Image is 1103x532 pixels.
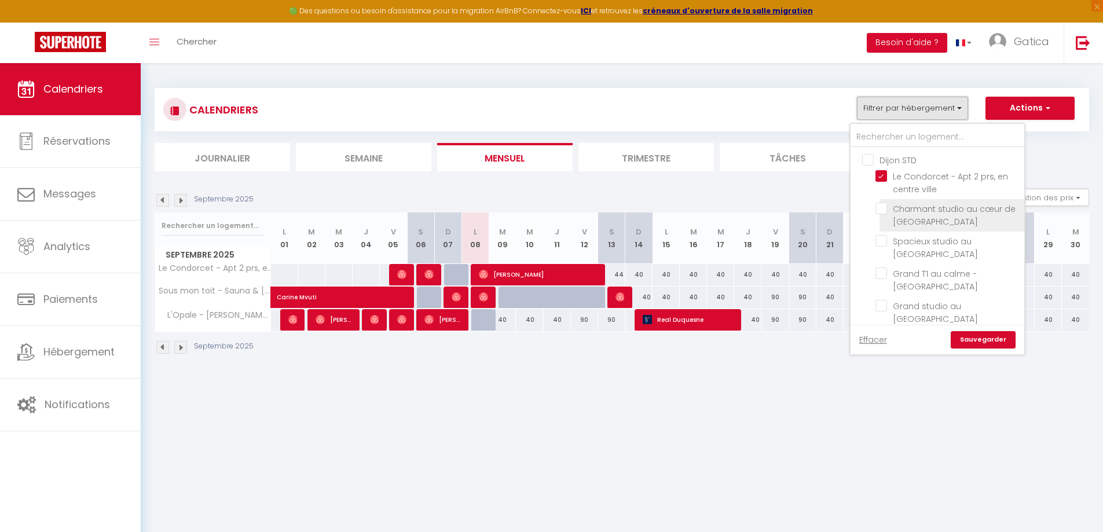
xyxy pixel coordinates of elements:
div: 40 [734,287,761,308]
img: ... [989,33,1006,50]
div: Filtrer par hébergement [849,123,1025,355]
span: [PERSON_NAME] [479,263,597,285]
div: 40 [789,264,816,285]
th: 08 [461,212,489,264]
abbr: S [418,226,423,237]
li: Tâches [720,143,855,171]
div: 40 [1035,287,1062,308]
li: Mensuel [437,143,573,171]
th: 20 [789,212,816,264]
button: Ouvrir le widget de chat LiveChat [9,5,44,39]
div: 40 [516,309,543,331]
a: Sauvegarder [951,331,1016,348]
span: Kelyan Tasteyre [397,309,406,331]
div: 40 [1035,264,1062,285]
div: 40 [489,309,516,331]
li: Semaine [296,143,431,171]
th: 07 [434,212,461,264]
div: 40 [734,309,761,331]
abbr: D [827,226,833,237]
abbr: L [474,226,477,237]
th: 02 [298,212,325,264]
div: 40 [707,287,734,308]
div: 90 [789,309,816,331]
abbr: L [1046,226,1050,237]
abbr: M [690,226,697,237]
span: Carine Mvuti [277,280,410,302]
span: Grand T1 au calme - [GEOGRAPHIC_DATA] [893,268,978,292]
div: 44 [598,264,625,285]
div: 40 [707,264,734,285]
th: 19 [761,212,789,264]
div: 40 [1062,287,1089,308]
div: 90 [789,287,816,308]
span: [PERSON_NAME] [452,286,461,308]
span: [PERSON_NAME] [424,263,434,285]
th: 13 [598,212,625,264]
div: 90 [761,287,789,308]
th: 11 [544,212,571,264]
img: logout [1076,35,1090,50]
div: 40 [625,264,653,285]
div: 40 [1062,264,1089,285]
button: Gestion des prix [1003,189,1089,206]
span: Calendriers [43,82,103,96]
span: Notifications [45,397,110,412]
span: Chercher [177,35,217,47]
abbr: M [717,226,724,237]
abbr: L [283,226,286,237]
th: 15 [653,212,680,264]
abbr: V [582,226,587,237]
th: 01 [271,212,298,264]
th: 06 [407,212,434,264]
a: Effacer [859,333,887,346]
th: 17 [707,212,734,264]
input: Rechercher un logement... [162,215,264,236]
div: 40 [544,309,571,331]
img: Super Booking [35,32,106,52]
th: 10 [516,212,543,264]
a: créneaux d'ouverture de la salle migration [643,6,813,16]
span: Gatica [1014,34,1049,49]
span: Analytics [43,239,90,254]
div: 90 [571,309,598,331]
span: [PERSON_NAME] [424,309,461,331]
span: Septembre 2025 [155,247,270,263]
span: Le Condorcet - Apt 2 prs, en centre ville [893,171,1008,195]
button: Actions [985,97,1075,120]
h3: CALENDRIERS [186,97,258,123]
div: 40 [734,264,761,285]
th: 18 [734,212,761,264]
abbr: J [364,226,368,237]
div: 40 [1062,309,1089,331]
div: 40 [625,287,653,308]
th: 22 [844,212,871,264]
input: Rechercher un logement... [851,127,1024,148]
span: [PERSON_NAME] [288,309,298,331]
div: 40 [816,309,844,331]
th: 04 [353,212,380,264]
abbr: S [800,226,805,237]
abbr: M [499,226,506,237]
div: 40 [844,264,871,285]
a: Chercher [168,23,225,63]
div: 40 [653,287,680,308]
abbr: M [526,226,533,237]
span: Sous mon toit - Sauna & [PERSON_NAME] [157,287,273,295]
span: Le Condorcet - Apt 2 prs, en centre ville [157,264,273,273]
p: Septembre 2025 [194,341,254,352]
strong: ICI [581,6,591,16]
div: 40 [680,287,707,308]
th: 21 [816,212,844,264]
span: Telma [397,263,406,285]
div: 40 [680,264,707,285]
button: Filtrer par hébergement [857,97,968,120]
span: Réservations [43,134,111,148]
abbr: V [391,226,396,237]
span: L'Opale - [PERSON_NAME] & [PERSON_NAME] [157,309,273,322]
div: 40 [816,264,844,285]
th: 09 [489,212,516,264]
span: [PERSON_NAME] [615,286,625,308]
span: Paiements [43,292,98,306]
